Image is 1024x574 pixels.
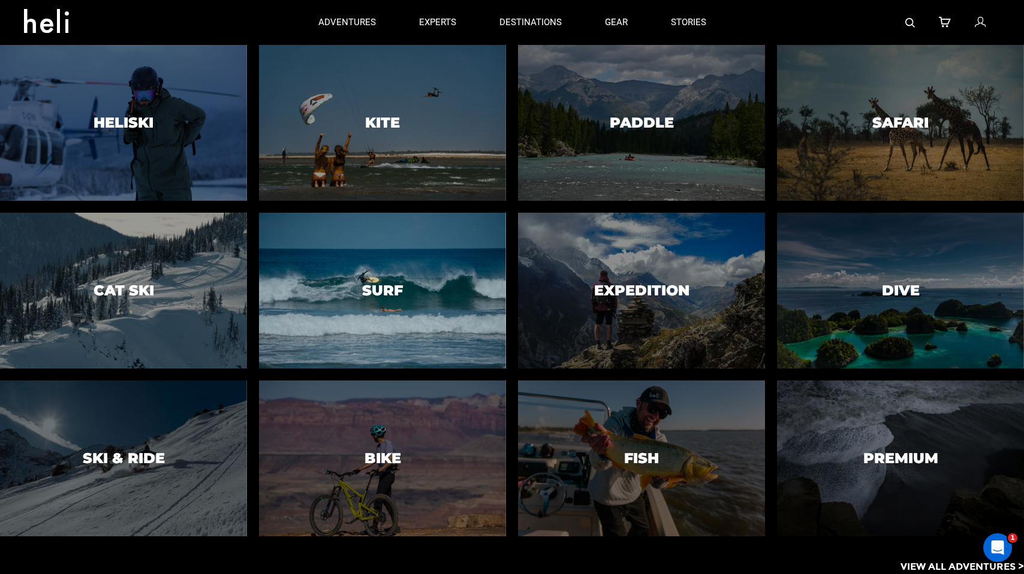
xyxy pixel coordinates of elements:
p: destinations [499,16,562,29]
h3: Expedition [594,283,689,298]
img: search-bar-icon.svg [905,18,915,28]
h3: Kite [365,115,400,131]
p: experts [419,16,456,29]
h3: Ski & Ride [83,451,165,466]
h3: Premium [863,451,938,466]
a: PremiumPremium image [777,380,1024,536]
p: adventures [318,16,376,29]
iframe: Intercom live chat [983,533,1012,562]
h3: Paddle [610,115,674,131]
h3: Bike [365,451,401,466]
span: 1 [1008,533,1017,543]
h3: Heliski [94,115,153,131]
p: View All Adventures > [900,560,1024,574]
h3: Cat Ski [94,283,154,298]
h3: Fish [624,451,659,466]
h3: Safari [872,115,929,131]
h3: Surf [362,283,403,298]
h3: Dive [882,283,920,298]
